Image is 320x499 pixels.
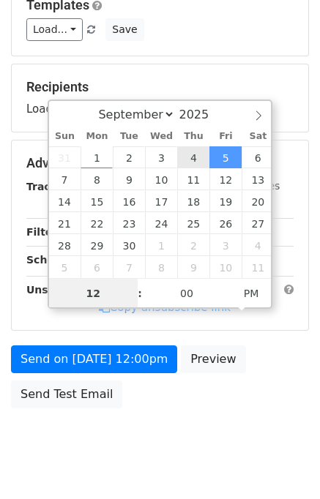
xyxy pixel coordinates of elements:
span: September 1, 2025 [81,146,113,168]
div: Loading... [26,79,294,117]
span: September 24, 2025 [145,212,177,234]
span: September 6, 2025 [242,146,274,168]
span: September 20, 2025 [242,190,274,212]
h5: Recipients [26,79,294,95]
input: Hour [49,279,138,308]
span: Fri [209,132,242,141]
span: Mon [81,132,113,141]
strong: Tracking [26,181,75,192]
span: October 9, 2025 [177,256,209,278]
span: Sat [242,132,274,141]
input: Minute [142,279,231,308]
span: September 23, 2025 [113,212,145,234]
span: September 4, 2025 [177,146,209,168]
span: September 14, 2025 [49,190,81,212]
iframe: Chat Widget [247,429,320,499]
a: Load... [26,18,83,41]
a: Send Test Email [11,380,122,408]
span: September 22, 2025 [81,212,113,234]
span: October 7, 2025 [113,256,145,278]
span: September 12, 2025 [209,168,242,190]
span: September 19, 2025 [209,190,242,212]
h5: Advanced [26,155,294,171]
strong: Unsubscribe [26,284,98,296]
button: Save [105,18,144,41]
span: September 17, 2025 [145,190,177,212]
span: September 5, 2025 [209,146,242,168]
span: October 2, 2025 [177,234,209,256]
span: September 2, 2025 [113,146,145,168]
strong: Schedule [26,254,79,266]
span: September 11, 2025 [177,168,209,190]
span: : [138,279,142,308]
span: October 4, 2025 [242,234,274,256]
span: September 28, 2025 [49,234,81,256]
span: Click to toggle [231,279,272,308]
span: September 18, 2025 [177,190,209,212]
span: September 29, 2025 [81,234,113,256]
strong: Filters [26,226,64,238]
a: Preview [181,345,245,373]
span: October 5, 2025 [49,256,81,278]
a: Copy unsubscribe link [99,301,231,314]
span: October 3, 2025 [209,234,242,256]
span: August 31, 2025 [49,146,81,168]
span: September 10, 2025 [145,168,177,190]
span: Sun [49,132,81,141]
span: September 16, 2025 [113,190,145,212]
span: September 15, 2025 [81,190,113,212]
span: October 8, 2025 [145,256,177,278]
span: September 9, 2025 [113,168,145,190]
span: Thu [177,132,209,141]
span: Wed [145,132,177,141]
span: October 1, 2025 [145,234,177,256]
span: September 27, 2025 [242,212,274,234]
span: October 6, 2025 [81,256,113,278]
span: October 11, 2025 [242,256,274,278]
span: September 3, 2025 [145,146,177,168]
span: October 10, 2025 [209,256,242,278]
a: Send on [DATE] 12:00pm [11,345,177,373]
span: September 30, 2025 [113,234,145,256]
span: September 13, 2025 [242,168,274,190]
span: Tue [113,132,145,141]
span: September 25, 2025 [177,212,209,234]
span: September 8, 2025 [81,168,113,190]
span: September 7, 2025 [49,168,81,190]
input: Year [175,108,228,121]
span: September 26, 2025 [209,212,242,234]
span: September 21, 2025 [49,212,81,234]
